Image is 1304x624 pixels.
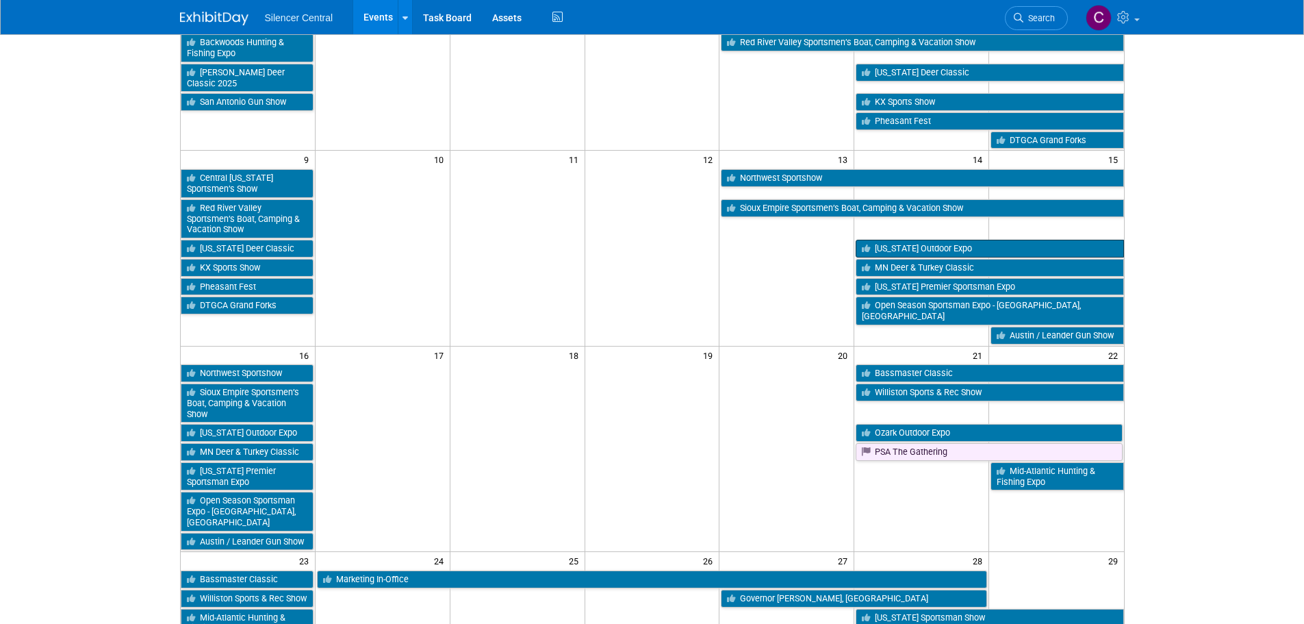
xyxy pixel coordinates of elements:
span: 26 [702,552,719,569]
span: 25 [567,552,585,569]
span: 20 [836,347,854,364]
a: MN Deer & Turkey Classic [856,259,1123,277]
a: Open Season Sportsman Expo - [GEOGRAPHIC_DATA], [GEOGRAPHIC_DATA] [856,297,1123,325]
a: San Antonio Gun Show [181,93,314,111]
a: Williston Sports & Rec Show [181,590,314,608]
a: DTGCA Grand Forks [181,297,314,314]
span: Search [1023,13,1055,23]
a: KX Sports Show [181,259,314,277]
span: 18 [567,347,585,364]
img: Cade Cox [1086,5,1112,31]
a: Austin / Leander Gun Show [181,533,314,551]
a: Northwest Sportshow [721,169,1123,187]
a: Sioux Empire Sportsmen’s Boat, Camping & Vacation Show [181,384,314,423]
a: Open Season Sportsman Expo - [GEOGRAPHIC_DATA], [GEOGRAPHIC_DATA] [181,492,314,531]
span: 21 [971,347,988,364]
a: MN Deer & Turkey Classic [181,443,314,461]
span: 22 [1107,347,1124,364]
span: 12 [702,151,719,168]
a: Central [US_STATE] Sportsmen’s Show [181,169,314,197]
img: ExhibitDay [180,12,248,25]
span: 17 [433,347,450,364]
a: Pheasant Fest [856,112,1123,130]
span: Silencer Central [265,12,333,23]
span: 27 [836,552,854,569]
span: 23 [298,552,315,569]
a: KX Sports Show [856,93,1123,111]
a: [US_STATE] Outdoor Expo [856,240,1123,258]
span: 19 [702,347,719,364]
span: 16 [298,347,315,364]
a: Austin / Leander Gun Show [990,327,1123,345]
span: 9 [303,151,315,168]
span: 28 [971,552,988,569]
a: [US_STATE] Outdoor Expo [181,424,314,442]
span: 14 [971,151,988,168]
a: Search [1005,6,1068,30]
span: 24 [433,552,450,569]
a: Red River Valley Sportsmen’s Boat, Camping & Vacation Show [181,199,314,238]
a: PSA The Gathering [856,443,1122,461]
a: Red River Valley Sportsmen’s Boat, Camping & Vacation Show [721,34,1123,51]
a: Backwoods Hunting & Fishing Expo [181,34,314,62]
a: DTGCA Grand Forks [990,132,1123,149]
span: 11 [567,151,585,168]
a: Williston Sports & Rec Show [856,384,1123,401]
a: Bassmaster Classic [856,364,1123,382]
a: Marketing In-Office [317,571,987,588]
a: Bassmaster Classic [181,571,314,588]
a: [US_STATE] Deer Classic [181,240,314,258]
span: 10 [433,151,450,168]
span: 13 [836,151,854,168]
a: [US_STATE] Premier Sportsman Expo [181,462,314,490]
a: Sioux Empire Sportsmen’s Boat, Camping & Vacation Show [721,199,1123,217]
span: 29 [1107,552,1124,569]
a: [PERSON_NAME] Deer Classic 2025 [181,64,314,92]
a: Pheasant Fest [181,278,314,296]
a: Northwest Sportshow [181,364,314,382]
a: Mid-Atlantic Hunting & Fishing Expo [990,462,1123,490]
a: [US_STATE] Deer Classic [856,64,1123,82]
span: 15 [1107,151,1124,168]
a: Ozark Outdoor Expo [856,424,1122,442]
a: [US_STATE] Premier Sportsman Expo [856,278,1123,296]
a: Governor [PERSON_NAME], [GEOGRAPHIC_DATA] [721,590,987,608]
